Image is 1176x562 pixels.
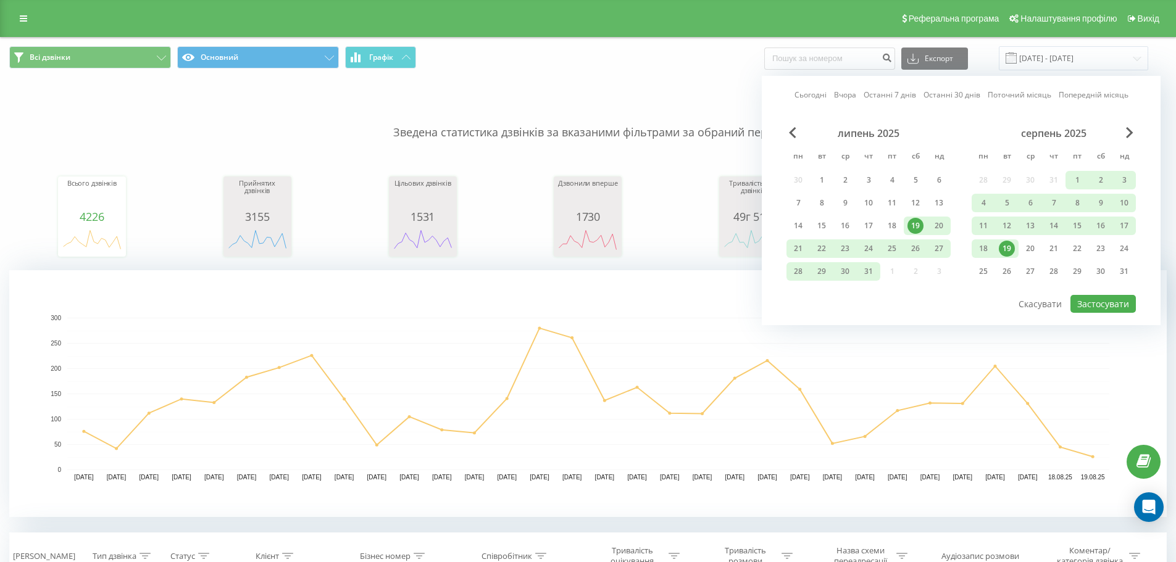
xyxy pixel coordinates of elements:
abbr: понеділок [974,148,993,167]
div: нд 10 серп 2025 р. [1112,194,1136,212]
div: вт 12 серп 2025 р. [995,217,1019,235]
button: Графік [345,46,416,68]
div: 27 [1022,263,1038,279]
text: [DATE] [172,474,191,481]
div: [PERSON_NAME] [13,551,75,561]
text: [DATE] [595,474,615,481]
div: пн 21 лип 2025 р. [786,239,810,258]
a: Сьогодні [794,89,827,101]
abbr: вівторок [812,148,831,167]
span: Previous Month [789,127,796,138]
a: Вчора [834,89,856,101]
div: нд 6 лип 2025 р. [927,171,951,189]
text: [DATE] [725,474,744,481]
div: 3 [861,172,877,188]
text: [DATE] [823,474,843,481]
svg: A chart. [722,223,784,260]
div: 15 [814,218,830,234]
div: вт 5 серп 2025 р. [995,194,1019,212]
div: Клієнт [256,551,279,561]
div: нд 20 лип 2025 р. [927,217,951,235]
div: 16 [1093,218,1109,234]
div: 28 [790,263,806,279]
div: 19 [907,218,924,234]
text: [DATE] [562,474,582,481]
div: вт 29 лип 2025 р. [810,262,833,281]
text: 19.08.25 [1081,474,1105,481]
span: Реферальна програма [909,14,999,23]
div: 11 [884,195,900,211]
div: 4226 [61,210,123,223]
div: 10 [1116,195,1132,211]
span: Налаштування профілю [1020,14,1117,23]
text: 200 [51,365,61,372]
text: [DATE] [269,474,289,481]
div: чт 3 лип 2025 р. [857,171,880,189]
div: 14 [790,218,806,234]
div: 6 [1022,195,1038,211]
div: ср 27 серп 2025 р. [1019,262,1042,281]
div: A chart. [61,223,123,260]
svg: A chart. [9,270,1167,517]
a: Останні 30 днів [924,89,980,101]
div: пт 11 лип 2025 р. [880,194,904,212]
div: вт 19 серп 2025 р. [995,239,1019,258]
div: Цільових дзвінків [392,180,454,210]
div: пн 18 серп 2025 р. [972,239,995,258]
text: [DATE] [1018,474,1038,481]
div: чт 31 лип 2025 р. [857,262,880,281]
abbr: неділя [1115,148,1133,167]
abbr: вівторок [998,148,1016,167]
div: чт 10 лип 2025 р. [857,194,880,212]
div: сб 2 серп 2025 р. [1089,171,1112,189]
div: сб 12 лип 2025 р. [904,194,927,212]
span: Графік [369,53,393,62]
div: пн 7 лип 2025 р. [786,194,810,212]
div: сб 26 лип 2025 р. [904,239,927,258]
text: 100 [51,416,61,423]
button: Застосувати [1070,295,1136,313]
div: Всього дзвінків [61,180,123,210]
div: 7 [1046,195,1062,211]
div: Співробітник [482,551,532,561]
div: 16 [837,218,853,234]
div: 9 [837,195,853,211]
div: 22 [814,241,830,257]
svg: A chart. [227,223,288,260]
span: Вихід [1138,14,1159,23]
div: ср 6 серп 2025 р. [1019,194,1042,212]
div: 18 [884,218,900,234]
div: пт 8 серп 2025 р. [1065,194,1089,212]
div: Бізнес номер [360,551,411,561]
div: 21 [1046,241,1062,257]
div: вт 15 лип 2025 р. [810,217,833,235]
svg: A chart. [392,223,454,260]
div: 8 [1069,195,1085,211]
text: [DATE] [693,474,712,481]
div: ср 30 лип 2025 р. [833,262,857,281]
div: 11 [975,218,991,234]
span: Всі дзвінки [30,52,70,62]
div: 28 [1046,263,1062,279]
button: Основний [177,46,339,68]
div: пт 18 лип 2025 р. [880,217,904,235]
div: Статус [170,551,195,561]
div: 19 [999,241,1015,257]
div: 4 [975,195,991,211]
text: [DATE] [204,474,224,481]
span: Next Month [1126,127,1133,138]
div: пн 11 серп 2025 р. [972,217,995,235]
div: ср 9 лип 2025 р. [833,194,857,212]
abbr: четвер [1045,148,1063,167]
div: Open Intercom Messenger [1134,492,1164,522]
div: 21 [790,241,806,257]
div: 20 [1022,241,1038,257]
div: липень 2025 [786,127,951,139]
text: [DATE] [855,474,875,481]
div: сб 30 серп 2025 р. [1089,262,1112,281]
div: A chart. [557,223,619,260]
input: Пошук за номером [764,48,895,70]
div: вт 1 лип 2025 р. [810,171,833,189]
div: 15 [1069,218,1085,234]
